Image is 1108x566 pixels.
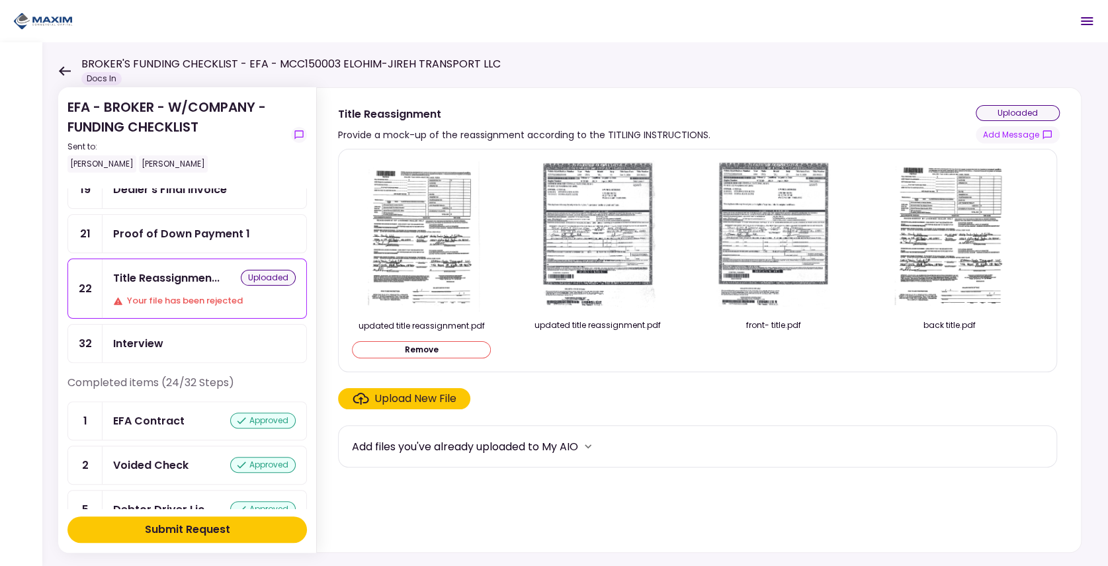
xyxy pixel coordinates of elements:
[291,127,307,143] button: show-messages
[316,87,1082,553] div: Title ReassignmentProvide a mock-up of the reassignment according to the TITLING INSTRUCTIONS.upl...
[139,155,208,173] div: [PERSON_NAME]
[68,215,103,253] div: 21
[68,171,103,208] div: 19
[338,388,470,409] span: Click here to upload the required document
[67,259,307,319] a: 22Title ReassignmentuploadedYour file has been rejected
[13,11,73,31] img: Partner icon
[528,319,667,331] div: updated title reassignment.pdf
[67,214,307,253] a: 21Proof of Down Payment 1
[113,457,189,473] div: Voided Check
[352,320,491,332] div: updated title reassignment.pdf
[67,141,286,153] div: Sent to:
[68,325,103,362] div: 32
[374,391,456,407] div: Upload New File
[230,501,296,517] div: approved
[67,375,307,401] div: Completed items (24/32 Steps)
[1071,5,1103,37] button: Open menu
[241,270,296,286] div: uploaded
[67,170,307,209] a: 19Dealer's Final Invoice
[230,457,296,473] div: approved
[338,106,710,122] div: Title Reassignment
[67,446,307,485] a: 2Voided Checkapproved
[113,181,227,198] div: Dealer's Final Invoice
[230,413,296,428] div: approved
[113,413,185,429] div: EFA Contract
[67,324,307,363] a: 32Interview
[976,105,1060,121] div: uploaded
[880,319,1019,331] div: back title.pdf
[68,491,103,528] div: 5
[67,401,307,440] a: 1EFA Contractapproved
[68,259,103,318] div: 22
[578,436,598,456] button: more
[976,126,1060,143] button: show-messages
[81,56,501,72] h1: BROKER'S FUNDING CHECKLIST - EFA - MCC150003 ELOHIM-JIREH TRANSPORT LLC
[704,319,843,331] div: front- title.pdf
[68,402,103,440] div: 1
[67,516,307,543] button: Submit Request
[338,127,710,143] div: Provide a mock-up of the reassignment according to the TITLING INSTRUCTIONS.
[113,294,296,307] div: Your file has been rejected
[113,501,212,518] div: Debtor Driver License
[67,97,286,173] div: EFA - BROKER - W/COMPANY - FUNDING CHECKLIST
[67,155,136,173] div: [PERSON_NAME]
[81,72,122,85] div: Docs In
[113,270,220,286] div: Title Reassignment
[68,446,103,484] div: 2
[113,335,163,352] div: Interview
[113,225,250,242] div: Proof of Down Payment 1
[145,522,230,538] div: Submit Request
[67,490,307,529] a: 5Debtor Driver Licenseapproved
[352,438,578,455] div: Add files you've already uploaded to My AIO
[352,341,491,358] button: Remove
